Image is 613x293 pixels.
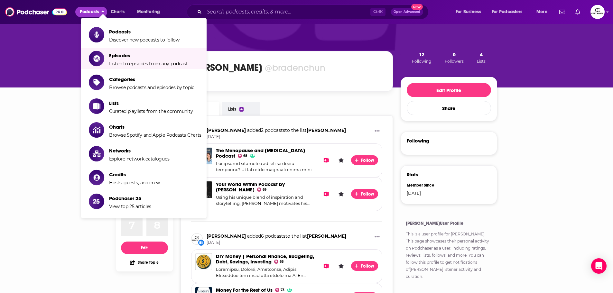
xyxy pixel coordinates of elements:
[361,263,375,269] span: Follow
[321,155,331,165] button: Add to List
[216,147,305,159] a: The Menopause and Cancer Podcast
[75,7,107,17] button: close menu
[222,102,260,115] a: Lists4
[361,158,375,163] span: Follow
[109,124,201,130] span: Charts
[451,232,485,236] a: [PERSON_NAME]
[5,6,67,18] img: Podchaser - Follow, Share and Rate Podcasts
[443,51,466,64] button: 0Followers
[351,189,378,199] button: Follow
[445,59,464,64] span: Followers
[407,138,429,144] div: Following
[109,61,188,67] span: Listen to episodes from any podcast
[336,155,346,165] button: Leave a Rating
[216,147,305,159] span: The Menopause and [MEDICAL_DATA] Podcast
[407,190,445,196] div: [DATE]
[477,59,486,64] span: Lists
[453,51,456,58] span: 0
[321,261,331,271] button: Add to List
[216,194,316,207] div: Using his unique blend of inspiration and storytelling, [PERSON_NAME] motivates his listeners to ...
[590,5,605,19] span: Logged in as bradenchun
[410,51,433,64] button: 12Following
[109,171,160,178] span: Credits
[204,7,370,17] input: Search podcasts, credits, & more...
[107,7,128,17] a: Charts
[412,59,431,64] span: Following
[238,154,247,158] a: 68
[351,155,378,165] button: Follow
[109,180,160,186] span: Hosts, guests, and crew
[216,253,314,265] a: DIY Money | Personal Finance, Budgeting, Debt, Savings, Investing
[207,233,346,239] h3: to the list
[406,221,492,226] h4: [PERSON_NAME] User Profile
[109,148,169,154] span: Networks
[109,29,180,35] span: Podcasts
[193,5,435,19] div: Search podcasts, credits, & more...
[216,160,316,173] div: Lor ipsumd sitametco adi eli se doeiu temporinc? Ut lab etdo magnaali enima mini veniamq? Nost ex...
[394,10,420,14] span: Open Advanced
[536,7,547,16] span: More
[573,6,583,17] a: Show notifications dropdown
[109,85,194,90] span: Browse podcasts and episodes by topic
[80,7,99,16] span: Podcasts
[243,155,247,157] span: 68
[137,7,160,16] span: Monitoring
[407,171,418,178] h3: Stats
[281,289,284,291] span: 73
[456,7,481,16] span: For Business
[216,287,273,293] a: Money For the Rest of Us
[207,240,346,245] span: [DATE]
[557,6,568,17] a: Show notifications dropdown
[451,7,489,17] button: open menu
[407,101,491,115] button: Share
[274,260,284,264] a: 68
[109,52,188,59] span: Episodes
[391,8,423,16] button: Open AdvancedNew
[109,195,151,201] span: Podchaser 25
[109,156,169,162] span: Explore network catalogues
[307,127,346,133] a: Logan
[109,204,151,209] span: View top 25 articles
[265,62,325,73] div: @bradenchun
[198,239,205,246] div: New List
[109,76,194,82] span: Categories
[257,188,267,192] a: 69
[475,51,488,64] a: 4Lists
[411,4,423,10] span: New
[247,127,285,133] span: added 2 podcasts
[109,37,180,43] span: Discover new podcasts to follow
[492,7,523,16] span: For Podcasters
[406,231,492,280] p: This is a user profile for . This page showcases their personal activity on Podchaser as a user, ...
[280,261,283,263] span: 68
[488,7,532,17] button: open menu
[216,181,285,193] a: Your World Within Podcast by Eddie Pinero
[372,233,382,241] button: Show More Button
[109,108,193,114] span: Curated playlists from the community
[370,8,385,16] span: Ctrl K
[111,7,125,16] span: Charts
[195,253,212,270] a: DIY Money | Personal Finance, Budgeting, Debt, Savings, Investing
[407,183,445,188] div: Member Since
[407,83,491,97] button: Edit Profile
[191,233,203,245] img: Braden Chun
[207,127,346,133] h3: to the list
[590,5,605,19] img: User Profile
[109,132,201,138] span: Browse Spotify and Apple Podcasts Charts
[133,7,168,17] button: open menu
[351,261,378,271] button: Follow
[307,233,346,239] a: Logan
[361,191,375,197] span: Follow
[239,107,244,112] div: 4
[121,242,168,254] button: Edit
[109,100,193,106] span: Lists
[372,127,382,135] button: Show More Button
[532,7,555,17] button: open menu
[419,51,424,58] span: 12
[263,188,266,191] span: 69
[130,256,159,269] button: Share Top 8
